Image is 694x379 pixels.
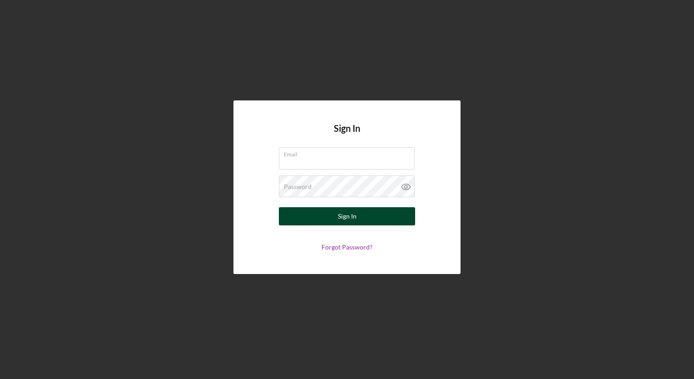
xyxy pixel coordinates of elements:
label: Password [284,183,312,190]
a: Forgot Password? [322,243,372,251]
h4: Sign In [334,123,360,147]
button: Sign In [279,207,415,225]
div: Sign In [338,207,357,225]
label: Email [284,148,415,158]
